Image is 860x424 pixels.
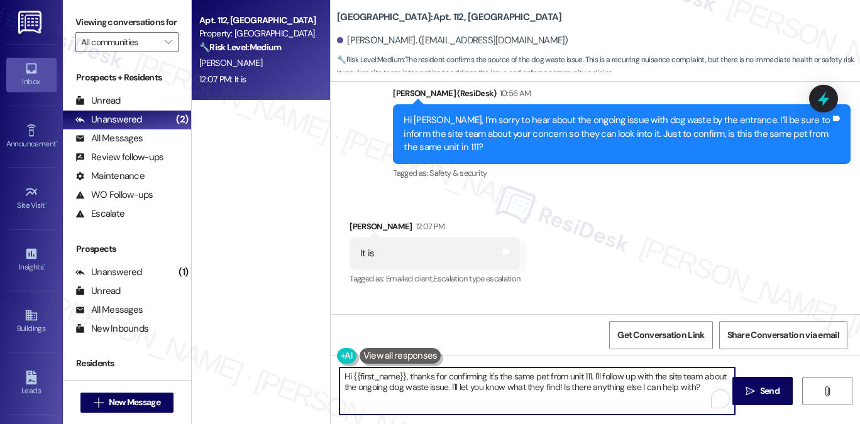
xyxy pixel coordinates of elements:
[337,53,860,80] span: : The resident confirms the source of the dog waste issue. This is a recurring nuisance complaint...
[75,303,143,317] div: All Messages
[63,71,191,84] div: Prospects + Residents
[75,13,179,32] label: Viewing conversations for
[63,357,191,370] div: Residents
[393,87,851,104] div: [PERSON_NAME] (ResiDesk)
[199,27,316,40] div: Property: [GEOGRAPHIC_DATA]
[75,322,148,335] div: New Inbounds
[75,113,142,126] div: Unanswered
[393,164,851,182] div: Tagged as:
[339,367,735,415] textarea: To enrich screen reader interactions, please activate Accessibility in Grammarly extension settings
[6,305,57,339] a: Buildings
[43,261,45,269] span: •
[822,386,832,396] i: 
[6,182,57,215] a: Site Visit •
[199,73,246,85] div: 12:07 PM: It is
[433,273,520,284] span: Escalation type escalation
[18,11,44,34] img: ResiDesk Logo
[173,110,191,129] div: (2)
[404,114,830,154] div: Hi [PERSON_NAME], I’m sorry to hear about the ongoing issue with dog waste by the entrance. I’ll ...
[80,393,174,413] button: New Message
[75,170,145,183] div: Maintenance
[6,243,57,277] a: Insights •
[727,329,839,342] span: Share Conversation via email
[165,37,172,47] i: 
[75,151,163,164] div: Review follow-ups
[746,386,755,396] i: 
[6,58,57,92] a: Inbox
[175,263,191,282] div: (1)
[337,11,561,24] b: [GEOGRAPHIC_DATA]: Apt. 112, [GEOGRAPHIC_DATA]
[760,384,780,398] span: Send
[350,220,520,237] div: [PERSON_NAME]
[337,34,568,47] div: [PERSON_NAME]. ([EMAIL_ADDRESS][DOMAIN_NAME])
[45,199,47,208] span: •
[337,55,404,65] strong: 🔧 Risk Level: Medium
[386,273,433,284] span: Emailed client ,
[719,321,847,349] button: Share Conversation via email
[350,269,520,288] div: Tagged as:
[63,242,191,256] div: Prospects
[75,188,153,202] div: WO Follow-ups
[617,329,704,342] span: Get Conversation Link
[75,132,143,145] div: All Messages
[497,87,531,100] div: 10:56 AM
[94,398,103,408] i: 
[75,207,124,220] div: Escalate
[412,220,445,233] div: 12:07 PM
[6,367,57,401] a: Leads
[199,41,281,53] strong: 🔧 Risk Level: Medium
[199,14,316,27] div: Apt. 112, [GEOGRAPHIC_DATA]
[360,247,374,260] div: It is
[75,285,121,298] div: Unread
[75,266,142,279] div: Unanswered
[56,138,58,146] span: •
[81,32,158,52] input: All communities
[609,321,712,349] button: Get Conversation Link
[732,377,793,405] button: Send
[199,57,262,68] span: [PERSON_NAME]
[109,396,160,409] span: New Message
[75,94,121,107] div: Unread
[429,168,487,178] span: Safety & security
